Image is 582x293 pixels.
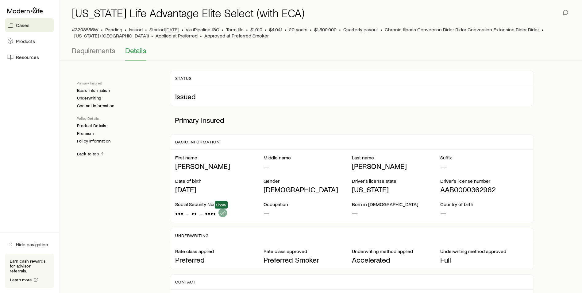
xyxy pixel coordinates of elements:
a: Basic Information [77,88,110,93]
div: Earn cash rewards for advisor referrals.Learn more [5,254,54,288]
span: • [125,26,126,33]
p: [DATE] [175,185,264,194]
span: $1,500,000 [314,26,337,33]
p: — [440,209,529,217]
a: Resources [5,50,54,64]
span: •••• [205,209,216,217]
p: Underwriting [175,233,209,238]
span: •• [191,209,197,217]
p: Rate class approved [264,248,352,254]
span: Show [216,202,226,207]
span: • [285,26,287,33]
p: Driver's license number [440,178,529,184]
span: Products [16,38,35,44]
span: Hide navigation [16,241,48,248]
a: Contact Information [77,103,114,108]
span: Quarterly payout [343,26,378,33]
p: [PERSON_NAME] [175,162,264,170]
button: Hide navigation [5,238,54,251]
span: • [380,26,382,33]
p: Basic Information [175,139,219,144]
div: Application details tabs [72,46,570,61]
p: Preferred Smoker [264,256,352,264]
p: Underwriting method approved [440,248,529,254]
p: Occupation [264,201,352,207]
p: — [264,162,352,170]
p: Primary Insured [170,111,534,129]
p: Last name [352,154,440,161]
p: [DEMOGRAPHIC_DATA] [264,185,352,194]
span: • [246,26,248,33]
p: Preferred [175,256,264,264]
span: • [151,33,153,39]
p: [US_STATE] [352,185,440,194]
p: Gender [264,178,352,184]
p: Primary Insured [77,80,160,85]
span: • [310,26,312,33]
a: Products [5,34,54,48]
span: via iPipeline IGO [186,26,219,33]
a: Cases [5,18,54,32]
p: Rate class applied [175,248,264,254]
p: Suffix [440,154,529,161]
span: Requirements [72,46,115,55]
span: Issued [129,26,143,33]
span: • [145,26,147,33]
p: Policy Details [77,116,160,121]
span: Applied at Preferred [156,33,198,39]
p: Country of birth [440,201,529,207]
p: Driver's license state [352,178,440,184]
span: Cases [16,22,29,28]
p: Pending [105,26,122,33]
span: • [265,26,267,33]
span: Approved at Preferred Smoker [204,33,269,39]
a: Back to top [77,151,106,157]
p: Accelerated [352,256,440,264]
span: - [186,209,189,217]
p: Born in [DEMOGRAPHIC_DATA] [352,201,440,207]
span: 20 years [289,26,307,33]
span: [DATE] [165,26,179,33]
p: Full [440,256,529,264]
p: Underwriting method applied [352,248,440,254]
a: Policy Information [77,139,111,144]
span: $1,010 [250,26,262,33]
p: Contact [175,279,196,284]
span: • [542,26,543,33]
p: — [352,209,440,217]
span: $4,041 [269,26,282,33]
p: Started [149,26,179,33]
p: Issued [175,92,528,101]
p: Middle name [264,154,352,161]
span: [US_STATE] ([GEOGRAPHIC_DATA]) [74,33,149,39]
span: Term life [226,26,244,33]
span: ••• [175,209,183,217]
span: Details [125,46,146,55]
span: Chronic Illness Conversion Rider Rider Conversion Extension Rider Rider [385,26,539,33]
a: Underwriting [77,96,101,101]
p: Date of birth [175,178,264,184]
span: Learn more [10,278,32,282]
a: Premium [77,131,94,136]
p: [PERSON_NAME] [352,162,440,170]
a: Product Details [77,123,106,128]
p: Status [175,76,192,81]
p: — [440,162,529,170]
span: • [222,26,224,33]
span: Resources [16,54,39,60]
p: First name [175,154,264,161]
span: #3208855W [72,26,98,33]
p: — [264,209,352,217]
h1: [US_STATE] Life Advantage Elite Select (with ECA) [72,7,304,19]
span: • [182,26,183,33]
p: Social Security Number [175,201,264,207]
span: • [200,33,202,39]
p: AAB0000362982 [440,185,529,194]
span: • [339,26,341,33]
p: Earn cash rewards for advisor referrals. [10,259,49,273]
span: - [199,209,202,217]
span: • [101,26,103,33]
